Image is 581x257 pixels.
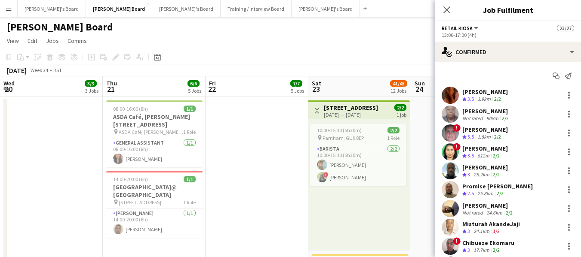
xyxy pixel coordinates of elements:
[105,84,117,94] span: 21
[493,228,500,234] app-skills-label: 1/2
[2,84,15,94] span: 20
[68,37,87,45] span: Comms
[462,88,508,96] div: [PERSON_NAME]
[442,25,473,31] span: Retail Kiosk
[46,37,59,45] span: Jobs
[291,88,304,94] div: 5 Jobs
[397,111,406,118] div: 1 job
[3,35,22,46] a: View
[467,171,470,178] span: 3
[28,37,37,45] span: Edit
[106,209,203,238] app-card-role: [PERSON_NAME]1/114:00-20:00 (6h)[PERSON_NAME]
[467,96,474,102] span: 3.5
[290,80,302,87] span: 7/7
[462,163,508,171] div: [PERSON_NAME]
[53,67,62,73] div: BST
[152,0,221,17] button: [PERSON_NAME]'s Board
[324,104,378,112] h3: [STREET_ADDRESS]
[64,35,90,46] a: Comms
[387,127,400,133] span: 2/2
[119,199,161,206] span: [STREET_ADDRESS]
[28,67,50,73] span: Week 34
[324,112,378,118] div: [DATE] → [DATE]
[467,152,474,159] span: 3.5
[106,171,203,238] app-job-card: 14:00-20:00 (6h)1/1[GEOGRAPHIC_DATA]@ [GEOGRAPHIC_DATA] [STREET_ADDRESS]1 Role[PERSON_NAME]1/114:...
[43,35,62,46] a: Jobs
[453,124,461,132] span: !
[442,32,574,38] div: 13:00-17:00 (4h)
[476,96,492,103] div: 3.9km
[7,21,113,33] h1: [PERSON_NAME] Board
[310,124,406,186] app-job-card: 10:00-15:30 (5h30m)2/2 Farnham, GU9 8EP1 RoleBarista2/210:00-15:30 (5h30m)[PERSON_NAME]![PERSON_N...
[208,84,216,94] span: 22
[462,209,485,216] div: Not rated
[18,0,86,17] button: [PERSON_NAME]'s Board
[472,171,491,178] div: 25.2km
[462,239,514,247] div: Chibueze Ekomaru
[462,145,508,152] div: [PERSON_NAME]
[85,80,97,87] span: 3/3
[183,199,196,206] span: 1 Role
[86,0,152,17] button: [PERSON_NAME] Board
[394,104,406,111] span: 2/2
[462,182,533,190] div: Promise [PERSON_NAME]
[7,66,27,75] div: [DATE]
[467,190,474,197] span: 2.5
[435,4,581,15] h3: Job Fulfilment
[494,96,501,102] app-skills-label: 2/2
[310,144,406,186] app-card-role: Barista2/210:00-15:30 (5h30m)[PERSON_NAME]![PERSON_NAME]
[184,106,196,112] span: 1/1
[106,113,203,128] h3: ASDA Café, [PERSON_NAME][STREET_ADDRESS]
[209,79,216,87] span: Fri
[476,133,492,141] div: 1.8km
[106,100,203,167] app-job-card: 08:00-16:00 (8h)1/1ASDA Café, [PERSON_NAME][STREET_ADDRESS] ASDA Café, [PERSON_NAME][STREET_ADDRE...
[106,138,203,167] app-card-role: General Assistant1/108:00-16:00 (8h)[PERSON_NAME]
[493,171,500,178] app-skills-label: 2/2
[3,79,15,87] span: Wed
[467,133,474,140] span: 3.5
[476,152,491,160] div: 612m
[119,129,183,135] span: ASDA Café, [PERSON_NAME][STREET_ADDRESS]
[221,0,292,17] button: Training / Interview Board
[113,106,148,112] span: 08:00-16:00 (8h)
[462,126,508,133] div: [PERSON_NAME]
[113,176,148,182] span: 14:00-20:00 (6h)
[453,143,461,151] span: !
[312,79,321,87] span: Sat
[462,107,510,115] div: [PERSON_NAME]
[435,42,581,62] div: Confirmed
[497,190,504,197] app-skills-label: 2/2
[85,88,98,94] div: 3 Jobs
[485,115,500,121] div: 908m
[485,209,504,216] div: 24.6km
[472,228,491,235] div: 24.1km
[493,152,500,159] app-skills-label: 2/2
[413,84,425,94] span: 24
[462,202,514,209] div: [PERSON_NAME]
[506,209,513,216] app-skills-label: 2/2
[183,129,196,135] span: 1 Role
[415,79,425,87] span: Sun
[317,127,362,133] span: 10:00-15:30 (5h30m)
[442,25,480,31] button: Retail Kiosk
[467,228,470,234] span: 3
[188,80,200,87] span: 6/6
[184,176,196,182] span: 1/1
[292,0,360,17] button: [PERSON_NAME]'s Board
[467,247,470,253] span: 3
[390,80,407,87] span: 41/45
[323,172,329,177] span: !
[476,190,495,197] div: 25.8km
[493,247,500,253] app-skills-label: 2/2
[387,135,400,141] span: 1 Role
[494,133,501,140] app-skills-label: 2/2
[462,115,485,121] div: Not rated
[462,220,520,228] div: Misturah AkandeJaji
[106,183,203,199] h3: [GEOGRAPHIC_DATA]@ [GEOGRAPHIC_DATA]
[502,115,509,121] app-skills-label: 2/2
[106,79,117,87] span: Thu
[323,135,364,141] span: Farnham, GU9 8EP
